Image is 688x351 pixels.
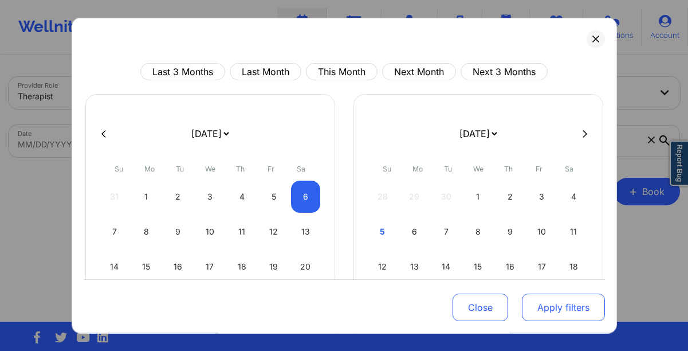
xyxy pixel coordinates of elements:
[536,165,542,173] abbr: Friday
[527,251,556,283] div: Fri Oct 17 2025
[565,165,573,173] abbr: Saturday
[432,251,461,283] div: Tue Oct 14 2025
[115,165,123,173] abbr: Sunday
[259,181,288,213] div: Fri Sep 05 2025
[368,251,398,283] div: Sun Oct 12 2025
[291,181,320,213] div: Sat Sep 06 2025
[496,181,525,213] div: Thu Oct 02 2025
[140,63,225,80] button: Last 3 Months
[412,165,423,173] abbr: Monday
[291,216,320,248] div: Sat Sep 13 2025
[227,251,257,283] div: Thu Sep 18 2025
[463,181,493,213] div: Wed Oct 01 2025
[527,181,556,213] div: Fri Oct 03 2025
[195,216,225,248] div: Wed Sep 10 2025
[463,216,493,248] div: Wed Oct 08 2025
[132,181,161,213] div: Mon Sep 01 2025
[463,251,493,283] div: Wed Oct 15 2025
[164,216,193,248] div: Tue Sep 09 2025
[496,251,525,283] div: Thu Oct 16 2025
[461,63,548,80] button: Next 3 Months
[306,63,378,80] button: This Month
[100,251,129,283] div: Sun Sep 14 2025
[527,216,556,248] div: Fri Oct 10 2025
[236,165,245,173] abbr: Thursday
[473,165,483,173] abbr: Wednesday
[522,294,605,321] button: Apply filters
[268,165,274,173] abbr: Friday
[132,251,161,283] div: Mon Sep 15 2025
[368,216,398,248] div: Sun Oct 05 2025
[227,181,257,213] div: Thu Sep 04 2025
[559,251,588,283] div: Sat Oct 18 2025
[444,165,452,173] abbr: Tuesday
[259,216,288,248] div: Fri Sep 12 2025
[195,181,225,213] div: Wed Sep 03 2025
[100,216,129,248] div: Sun Sep 07 2025
[400,216,429,248] div: Mon Oct 06 2025
[400,251,429,283] div: Mon Oct 13 2025
[291,251,320,283] div: Sat Sep 20 2025
[496,216,525,248] div: Thu Oct 09 2025
[230,63,301,80] button: Last Month
[176,165,184,173] abbr: Tuesday
[559,216,588,248] div: Sat Oct 11 2025
[195,251,225,283] div: Wed Sep 17 2025
[144,165,155,173] abbr: Monday
[205,165,215,173] abbr: Wednesday
[559,181,588,213] div: Sat Oct 04 2025
[383,165,391,173] abbr: Sunday
[132,216,161,248] div: Mon Sep 08 2025
[227,216,257,248] div: Thu Sep 11 2025
[382,63,456,80] button: Next Month
[297,165,305,173] abbr: Saturday
[164,181,193,213] div: Tue Sep 02 2025
[259,251,288,283] div: Fri Sep 19 2025
[432,216,461,248] div: Tue Oct 07 2025
[453,294,508,321] button: Close
[504,165,513,173] abbr: Thursday
[164,251,193,283] div: Tue Sep 16 2025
